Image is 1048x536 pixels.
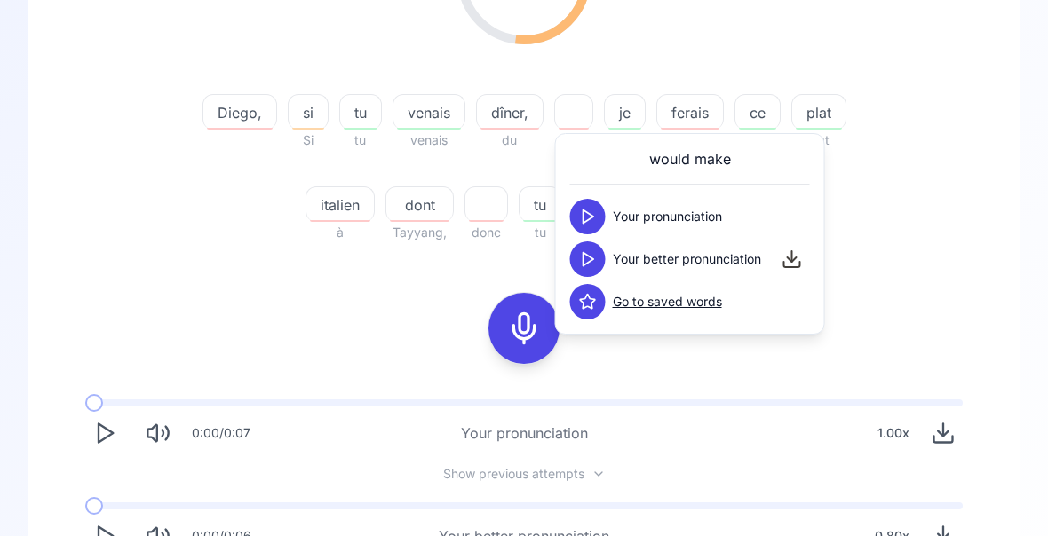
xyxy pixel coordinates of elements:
button: dîner, [476,94,544,130]
a: Go to saved words [613,293,722,311]
span: Show previous attempts [443,465,584,483]
span: à [306,222,375,243]
span: plat [792,102,846,123]
button: plat [791,94,846,130]
div: 0:00 / 0:07 [192,424,250,442]
span: tu [520,194,560,216]
button: ce [734,94,781,130]
span: ce [735,102,780,123]
button: Diego, [202,94,277,130]
button: ferais [656,94,724,130]
span: plat [791,130,846,151]
div: Your pronunciation [461,422,588,444]
button: si [288,94,329,130]
span: Si [288,130,329,151]
button: tu [339,94,382,130]
span: ce [734,130,781,151]
span: Your pronunciation [613,208,722,225]
button: Download audio [924,414,963,453]
span: Diego, [203,102,276,123]
button: Play [85,414,124,453]
span: je [605,102,645,123]
span: venais [393,102,464,123]
button: dont [385,186,454,222]
button: venais [393,94,465,130]
button: Mute [139,414,178,453]
span: nez, [554,130,593,151]
button: italien [306,186,375,222]
span: donc [464,222,508,243]
div: 1.00 x [870,415,917,451]
span: italien [306,194,374,216]
span: tu [519,222,561,243]
span: dont [386,194,453,216]
span: would make [649,148,731,169]
span: venais [393,130,465,151]
button: Show previous attempts [429,467,620,481]
span: Your better pronunciation [613,250,761,268]
button: tu [519,186,561,222]
span: ferai [656,130,724,151]
span: tu [340,102,381,123]
span: Tayyang, [385,222,454,243]
span: ferais [657,102,723,123]
span: je [604,130,646,151]
span: dîner, [477,102,543,123]
span: si [289,102,328,123]
span: du [476,130,544,151]
span: tu [339,130,382,151]
button: je [604,94,646,130]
